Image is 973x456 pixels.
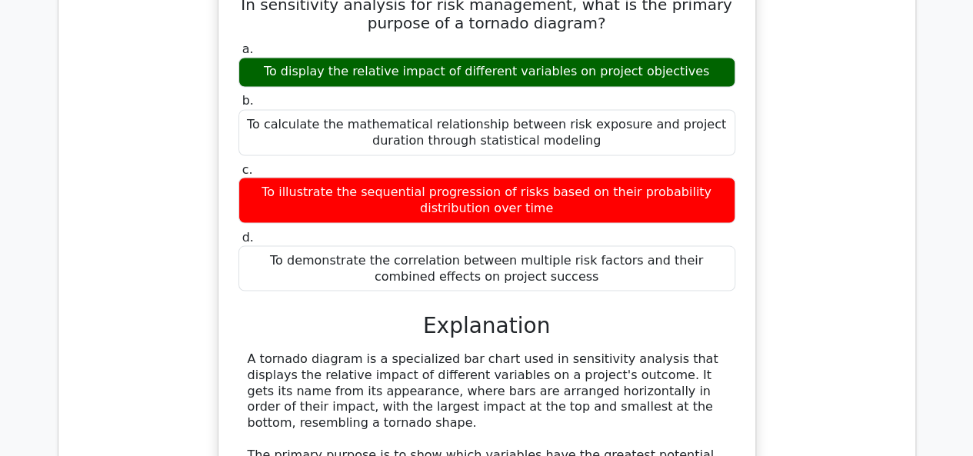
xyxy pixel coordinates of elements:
[238,177,735,223] div: To illustrate the sequential progression of risks based on their probability distribution over time
[238,109,735,155] div: To calculate the mathematical relationship between risk exposure and project duration through sta...
[242,93,254,108] span: b.
[242,42,254,56] span: a.
[238,245,735,291] div: To demonstrate the correlation between multiple risk factors and their combined effects on projec...
[242,161,253,176] span: c.
[238,57,735,87] div: To display the relative impact of different variables on project objectives
[248,312,726,338] h3: Explanation
[242,229,254,244] span: d.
